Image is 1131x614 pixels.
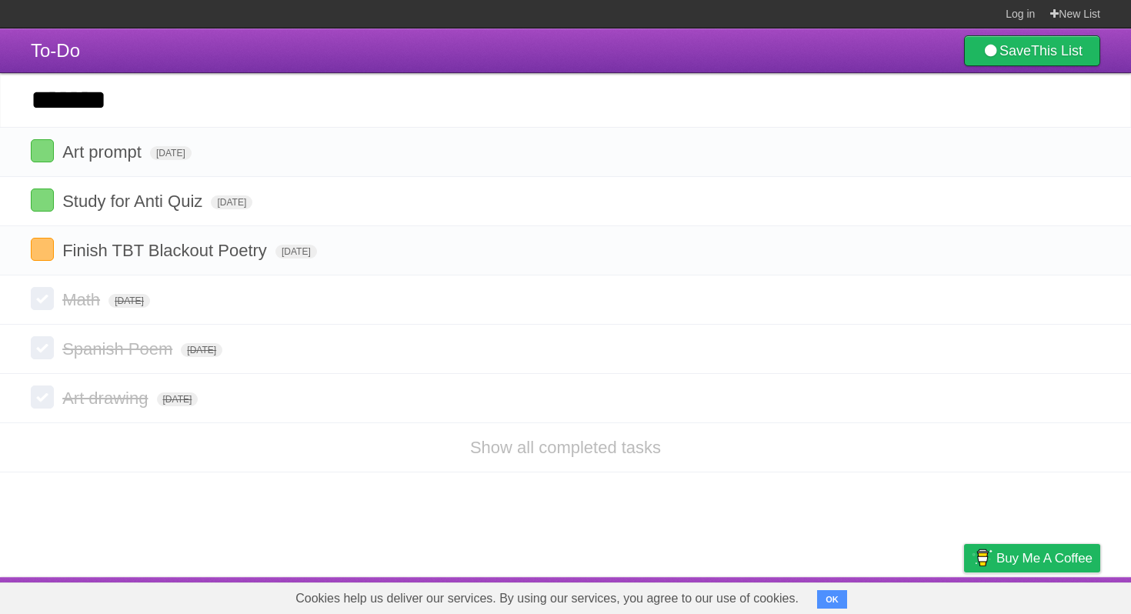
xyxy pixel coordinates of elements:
b: This List [1031,43,1083,58]
span: Art drawing [62,389,152,408]
span: To-Do [31,40,80,61]
a: Developers [810,581,872,610]
label: Done [31,385,54,409]
span: [DATE] [275,245,317,259]
span: Art prompt [62,142,145,162]
span: [DATE] [108,294,150,308]
a: Privacy [944,581,984,610]
span: [DATE] [211,195,252,209]
a: SaveThis List [964,35,1100,66]
button: OK [817,590,847,609]
label: Done [31,336,54,359]
a: About [759,581,792,610]
label: Done [31,139,54,162]
span: Buy me a coffee [996,545,1093,572]
a: Show all completed tasks [470,438,661,457]
label: Done [31,238,54,261]
label: Done [31,287,54,310]
a: Buy me a coffee [964,544,1100,572]
span: Math [62,290,104,309]
a: Suggest a feature [1003,581,1100,610]
span: Cookies help us deliver our services. By using our services, you agree to our use of cookies. [280,583,814,614]
span: Study for Anti Quiz [62,192,206,211]
span: [DATE] [150,146,192,160]
span: [DATE] [181,343,222,357]
span: Finish TBT Blackout Poetry [62,241,271,260]
label: Done [31,189,54,212]
img: Buy me a coffee [972,545,993,571]
span: [DATE] [157,392,199,406]
a: Terms [892,581,926,610]
span: Spanish Poem [62,339,176,359]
